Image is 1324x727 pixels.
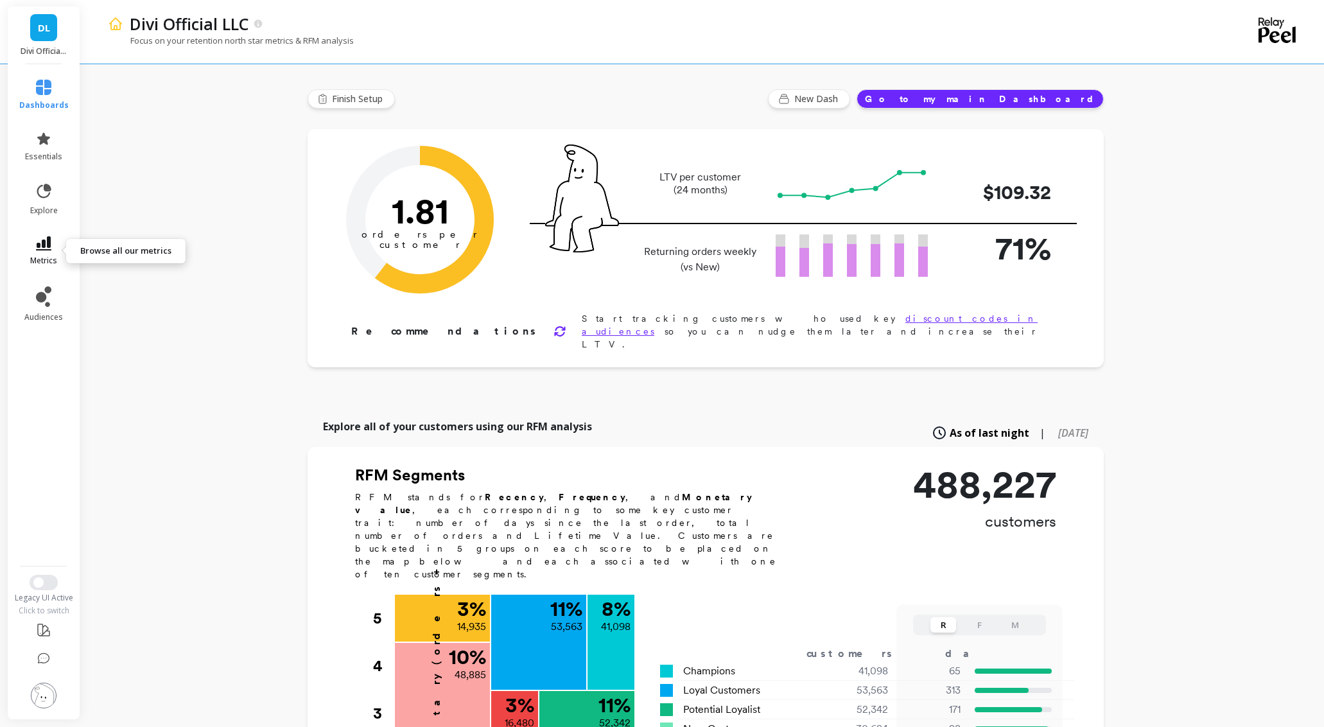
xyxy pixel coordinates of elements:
[930,617,956,633] button: R
[1002,617,1028,633] button: M
[505,695,534,715] p: 3 %
[806,646,910,661] div: customers
[904,663,961,679] p: 65
[373,595,394,642] div: 5
[913,465,1056,504] p: 488,227
[351,324,538,339] p: Recommendations
[550,599,582,619] p: 11 %
[6,593,82,603] div: Legacy UI Active
[640,171,760,197] p: LTV per customer (24 months)
[323,419,592,434] p: Explore all of your customers using our RFM analysis
[392,189,449,232] text: 1.81
[640,244,760,275] p: Returning orders weekly (vs New)
[768,89,850,109] button: New Dash
[948,178,1051,207] p: $109.32
[966,617,992,633] button: F
[361,229,478,240] tspan: orders per
[948,224,1051,272] p: 71%
[25,152,62,162] span: essentials
[449,647,486,667] p: 10 %
[19,100,69,110] span: dashboards
[683,683,760,698] span: Loyal Customers
[308,89,395,109] button: Finish Setup
[794,92,842,105] span: New Dash
[455,667,486,683] p: 48,885
[38,21,50,35] span: DL
[598,695,631,715] p: 11 %
[945,646,998,661] div: days
[457,619,486,635] p: 14,935
[31,683,57,708] img: profile picture
[559,492,625,502] b: Frequency
[379,239,461,250] tspan: customer
[904,683,961,698] p: 313
[24,312,63,322] span: audiences
[30,256,57,266] span: metrics
[857,89,1104,109] button: Go to my main Dashboard
[21,46,67,57] p: Divi Official LLC
[30,575,58,590] button: Switch to New UI
[812,663,904,679] div: 41,098
[30,206,58,216] span: explore
[1040,425,1045,441] span: |
[683,663,735,679] span: Champions
[601,619,631,635] p: 41,098
[332,92,387,105] span: Finish Setup
[582,312,1063,351] p: Start tracking customers who used key so you can nudge them later and increase their LTV.
[485,492,544,502] b: Recency
[373,642,394,690] div: 4
[108,35,354,46] p: Focus on your retention north star metrics & RFM analysis
[904,702,961,717] p: 171
[602,599,631,619] p: 8 %
[812,683,904,698] div: 53,563
[457,599,486,619] p: 3 %
[130,13,248,35] p: Divi Official LLC
[812,702,904,717] div: 52,342
[683,702,760,717] span: Potential Loyalist
[950,425,1029,441] span: As of last night
[355,465,792,486] h2: RFM Segments
[355,491,792,581] p: RFM stands for , , and , each corresponding to some key customer trait: number of days since the ...
[913,511,1056,532] p: customers
[545,145,619,252] img: pal seatted on line
[6,606,82,616] div: Click to switch
[108,16,123,31] img: header icon
[551,619,582,635] p: 53,563
[1058,426,1088,440] span: [DATE]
